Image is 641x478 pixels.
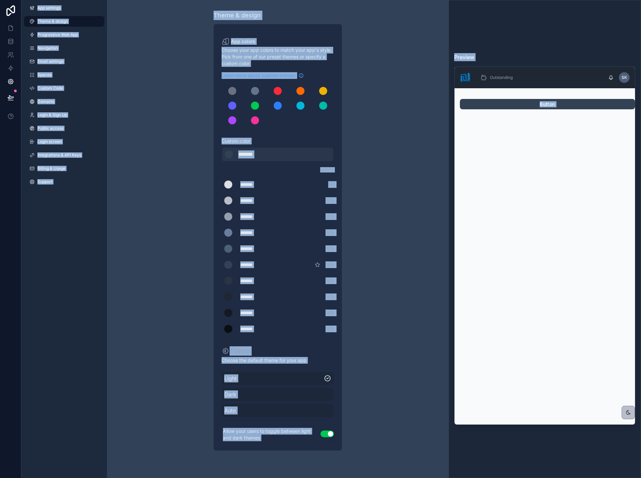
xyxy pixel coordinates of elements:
[326,245,334,252] span: 400
[476,70,608,85] div: scrollable content
[326,326,334,332] span: 900
[24,29,104,40] a: Progressive Web App
[24,163,104,174] a: Billing & Usage
[320,167,334,172] span: Shade
[24,43,104,53] a: Navigation
[328,181,334,188] span: 50
[326,261,334,268] span: 500
[326,310,334,316] span: 800
[24,83,104,94] a: Custom Code
[24,3,104,13] a: App settings
[37,86,63,91] span: Custom Code
[460,99,635,110] button: Button
[479,72,517,84] a: Outstanding
[37,152,81,158] span: Integrations & API Keys
[37,166,66,171] span: Billing & Usage
[37,45,58,51] span: Navigation
[222,346,250,356] p: Theme
[222,427,320,443] p: Allow your users to toggle between light and dark themes
[222,47,334,67] span: Choose your app colors to match your app's style. Pick from one of our preset themes or specify a...
[24,150,104,160] a: Integrations & API Keys
[37,139,62,144] span: Login screen
[214,11,261,20] div: Theme & design
[622,75,627,80] span: SK
[454,53,635,61] h3: Preview
[490,75,513,80] span: Outstanding
[222,72,296,79] span: Learn more about custom themes
[24,176,104,187] a: Support
[460,72,471,83] img: App logo
[224,390,331,398] span: Dark
[326,213,334,220] span: 200
[24,123,104,134] a: Public access
[222,138,329,144] span: Custom color
[37,72,51,78] span: Spaces
[326,197,334,204] span: 100
[231,38,255,45] span: App colors
[37,179,52,185] span: Support
[24,70,104,80] a: Spaces
[37,32,78,37] span: Progressive Web App
[24,16,104,27] a: Theme & design
[224,406,331,414] span: Auto
[326,229,334,236] span: 300
[37,126,63,131] span: Public access
[24,96,104,107] a: Domains
[326,293,334,300] span: 700
[37,59,63,64] span: Email settings
[37,5,60,11] span: App settings
[37,112,67,118] span: Login & Sign Up
[24,56,104,67] a: Email settings
[222,357,334,364] span: Choose the default theme for your app
[37,99,54,104] span: Domains
[224,374,324,382] span: Light
[222,72,304,79] a: Learn more about custom themes
[326,277,334,284] span: 600
[37,19,68,24] span: Theme & design
[24,136,104,147] a: Login screen
[24,110,104,120] a: Login & Sign Up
